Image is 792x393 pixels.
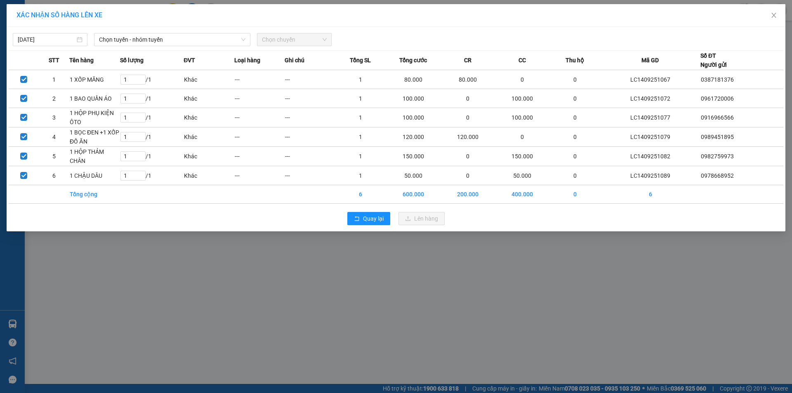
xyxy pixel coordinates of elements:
td: 6 [600,185,700,204]
td: LC1409251089 [600,166,700,185]
td: / 1 [120,108,184,127]
span: Mã GD [641,56,659,65]
td: / 1 [120,127,184,147]
td: 200.000 [441,185,495,204]
span: ĐVT [184,56,195,65]
span: Ghi chú [285,56,304,65]
td: 0 [441,108,495,127]
td: / 1 [120,147,184,166]
span: 0387181376 [701,76,734,83]
td: 0 [550,70,601,89]
td: 1 BỌC ĐEN +1 XỐP ĐỒ ĂN [69,127,120,147]
td: Khác [184,147,234,166]
span: 0961720006 [701,95,734,102]
input: 14/09/2025 [18,35,75,44]
span: Tên hàng [69,56,94,65]
td: 6 [335,185,386,204]
td: 50.000 [495,166,549,185]
td: --- [234,89,285,108]
td: LC1409251082 [600,147,700,166]
td: Khác [184,89,234,108]
td: 1 HỘP THẢM CHÂN [69,147,120,166]
td: --- [285,147,335,166]
span: 0989451895 [701,134,734,140]
div: Số ĐT Người gửi [700,51,727,69]
td: 2 [39,89,70,108]
strong: 0888 827 827 - 0848 827 827 [17,39,82,53]
td: 80.000 [386,70,440,89]
td: 100.000 [495,108,549,127]
td: 1 HỘP PHỤ KIỆN ÔTO [69,108,120,127]
td: 120.000 [386,127,440,147]
button: uploadLên hàng [398,212,445,225]
td: 120.000 [441,127,495,147]
strong: Công ty TNHH Phúc Xuyên [9,4,78,22]
td: --- [234,108,285,127]
td: Tổng cộng [69,185,120,204]
td: 100.000 [495,89,549,108]
td: / 1 [120,166,184,185]
td: / 1 [120,89,184,108]
span: Tổng cước [399,56,427,65]
span: Số lượng [120,56,144,65]
td: 6 [39,166,70,185]
td: 1 [335,127,386,147]
td: 1 BAO QUẦN ÁO [69,89,120,108]
td: 1 [335,166,386,185]
td: --- [234,70,285,89]
td: LC1409251072 [600,89,700,108]
td: 1 [335,108,386,127]
td: 1 XỐP MĂNG [69,70,120,89]
td: 0 [550,108,601,127]
td: 0 [550,89,601,108]
td: --- [285,89,335,108]
span: 0978668952 [701,172,734,179]
td: --- [234,127,285,147]
td: Khác [184,127,234,147]
span: Gửi hàng [GEOGRAPHIC_DATA]: Hotline: [4,24,83,53]
td: --- [285,70,335,89]
span: Loại hàng [234,56,260,65]
td: Khác [184,108,234,127]
td: 1 [335,70,386,89]
td: 80.000 [441,70,495,89]
span: CR [464,56,471,65]
span: down [241,37,246,42]
td: 0 [550,127,601,147]
span: Chọn tuyến - nhóm tuyến [99,33,245,46]
td: 0 [441,166,495,185]
td: 1 CHẬU DÂU [69,166,120,185]
td: 150.000 [386,147,440,166]
button: Close [762,4,785,27]
td: 50.000 [386,166,440,185]
span: XÁC NHẬN SỐ HÀNG LÊN XE [16,11,102,19]
td: LC1409251079 [600,127,700,147]
button: rollbackQuay lại [347,212,390,225]
span: Tổng SL [350,56,371,65]
td: 0 [550,185,601,204]
span: Chọn chuyến [262,33,327,46]
span: 0982759973 [701,153,734,160]
td: 100.000 [386,108,440,127]
td: 100.000 [386,89,440,108]
span: rollback [354,216,360,222]
span: 0916966566 [701,114,734,121]
td: Khác [184,166,234,185]
strong: 024 3236 3236 - [4,31,83,46]
td: 600.000 [386,185,440,204]
td: 4 [39,127,70,147]
td: 0 [495,70,549,89]
td: 400.000 [495,185,549,204]
td: Khác [184,70,234,89]
td: 0 [550,147,601,166]
td: 150.000 [495,147,549,166]
td: 1 [335,89,386,108]
td: 0 [550,166,601,185]
span: Quay lại [363,214,384,223]
td: LC1409251067 [600,70,700,89]
span: close [771,12,777,19]
td: LC1409251077 [600,108,700,127]
td: / 1 [120,70,184,89]
td: 1 [335,147,386,166]
td: 0 [441,147,495,166]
